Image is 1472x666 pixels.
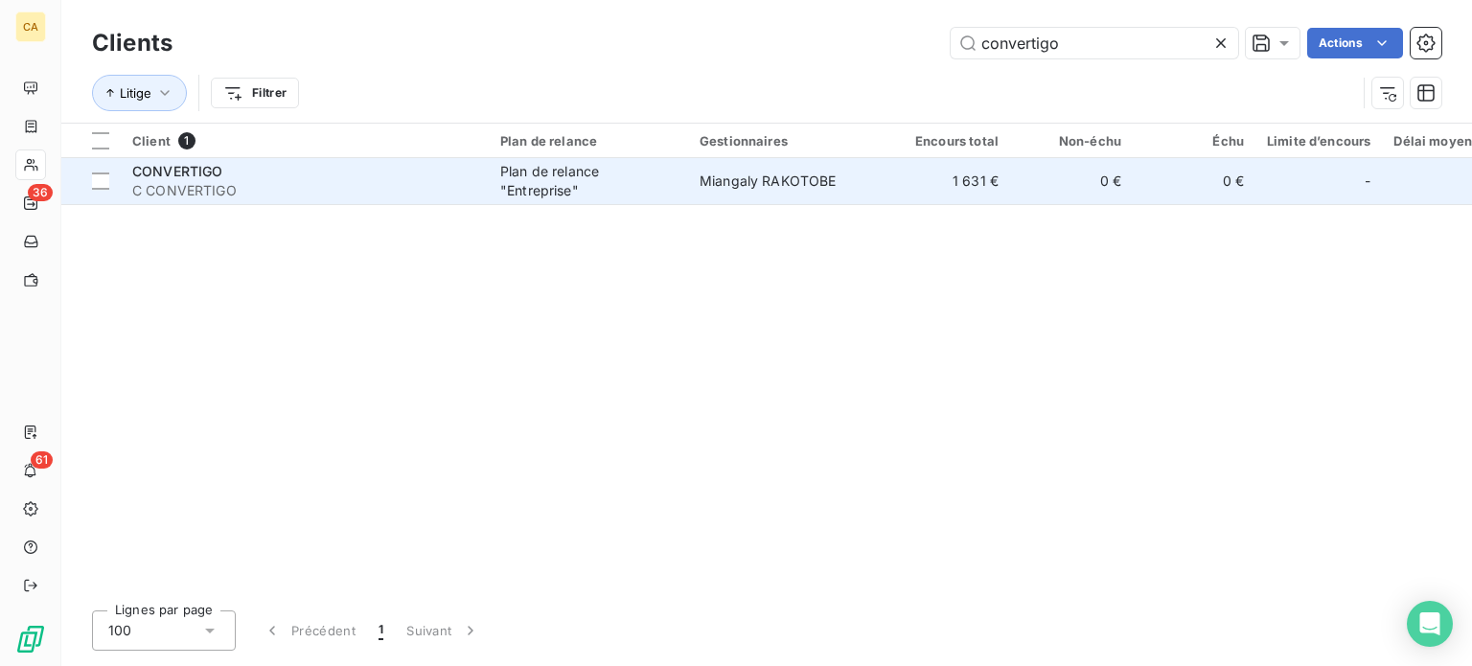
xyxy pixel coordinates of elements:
span: Miangaly RAKOTOBE [700,172,837,189]
div: Open Intercom Messenger [1407,601,1453,647]
div: Gestionnaires [700,133,876,149]
span: 1 [178,132,195,149]
span: 1 [379,621,383,640]
span: 100 [108,621,131,640]
td: 1 631 € [887,158,1010,204]
div: Encours total [899,133,999,149]
button: Suivant [395,610,492,651]
td: 0 € [1010,158,1133,204]
div: Non-échu [1022,133,1121,149]
button: Précédent [251,610,367,651]
div: Plan de relance "Entreprise" [500,162,677,200]
span: - [1365,172,1370,191]
td: 0 € [1133,158,1255,204]
img: Logo LeanPay [15,624,46,655]
div: Plan de relance [500,133,677,149]
div: CA [15,11,46,42]
span: C CONVERTIGO [132,181,477,200]
h3: Clients [92,26,172,60]
span: 36 [28,184,53,201]
span: Litige [120,85,151,101]
button: 1 [367,610,395,651]
span: 61 [31,451,53,469]
div: Échu [1144,133,1244,149]
a: 36 [15,188,45,218]
button: Actions [1307,28,1403,58]
input: Rechercher [951,28,1238,58]
div: Limite d’encours [1267,133,1370,149]
span: CONVERTIGO [132,163,223,179]
button: Litige [92,75,187,111]
button: Filtrer [211,78,299,108]
span: Client [132,133,171,149]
